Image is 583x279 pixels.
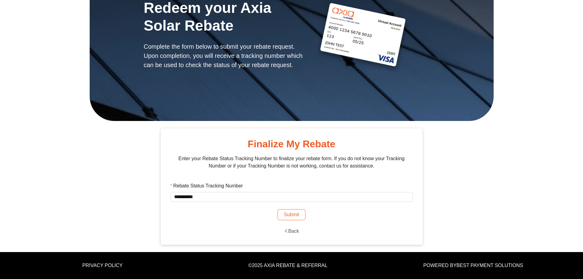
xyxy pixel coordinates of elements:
a: Privacy Policy [82,263,123,268]
a: leftBack [284,228,299,234]
p: Complete the form below to submit your rebate request. Upon completion, you will receive a tracki... [144,42,305,70]
label: Rebate Status Tracking Number [170,182,248,190]
button: Submit [278,209,306,220]
span: left [284,229,288,233]
p: © 2025 Axia Rebate & Referral [199,262,377,269]
input: Rebate Status Tracking Number [170,192,413,202]
a: Powered ByBest Payment Solutions [423,263,523,268]
p: Enter your Rebate Status Tracking Number to finalize your rebate form. If you do not know your Tr... [170,155,413,170]
h2: Finalize My Rebate [170,138,413,150]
